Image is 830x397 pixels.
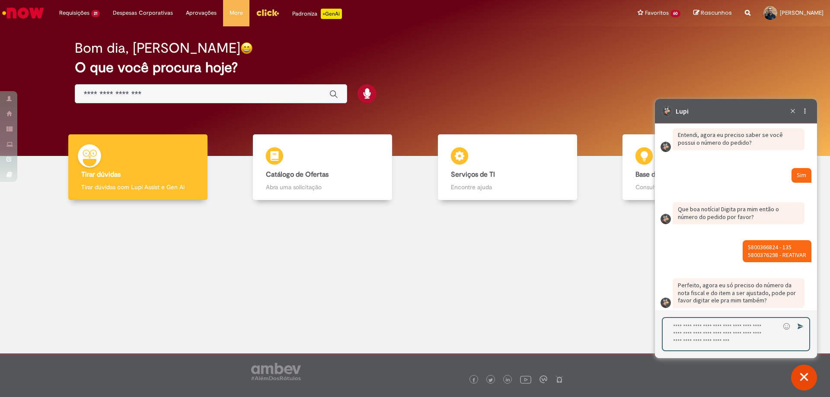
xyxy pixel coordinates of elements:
span: 60 [670,10,680,17]
img: logo_footer_youtube.png [520,374,531,385]
div: Padroniza [292,9,342,19]
a: Catálogo de Ofertas Abra uma solicitação [230,134,415,200]
img: ServiceNow [1,4,45,22]
h2: Bom dia, [PERSON_NAME] [75,41,240,56]
p: Tirar dúvidas com Lupi Assist e Gen Ai [81,183,195,191]
p: Encontre ajuda [451,183,564,191]
span: 21 [91,10,100,17]
span: Aprovações [186,9,217,17]
button: Fechar conversa de suporte [791,365,817,391]
span: Favoritos [645,9,669,17]
b: Base de Conhecimento [635,170,707,179]
iframe: Suporte do Bate-Papo [655,99,817,358]
p: Abra uma solicitação [266,183,379,191]
img: logo_footer_facebook.png [472,378,476,382]
span: More [230,9,243,17]
img: click_logo_yellow_360x200.png [256,6,279,19]
img: happy-face.png [240,42,253,54]
span: Rascunhos [701,9,732,17]
a: Base de Conhecimento Consulte e aprenda [600,134,785,200]
a: Serviços de TI Encontre ajuda [415,134,600,200]
h2: O que você procura hoje? [75,60,756,75]
span: [PERSON_NAME] [780,9,824,16]
img: logo_footer_naosei.png [555,375,563,383]
a: Tirar dúvidas Tirar dúvidas com Lupi Assist e Gen Ai [45,134,230,200]
b: Tirar dúvidas [81,170,121,179]
img: logo_footer_twitter.png [488,378,493,382]
span: Despesas Corporativas [113,9,173,17]
p: +GenAi [321,9,342,19]
a: Rascunhos [693,9,732,17]
span: Requisições [59,9,89,17]
img: logo_footer_linkedin.png [506,378,510,383]
b: Catálogo de Ofertas [266,170,329,179]
img: logo_footer_ambev_rotulo_gray.png [251,363,301,380]
p: Consulte e aprenda [635,183,749,191]
img: logo_footer_workplace.png [539,375,547,383]
b: Serviços de TI [451,170,495,179]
